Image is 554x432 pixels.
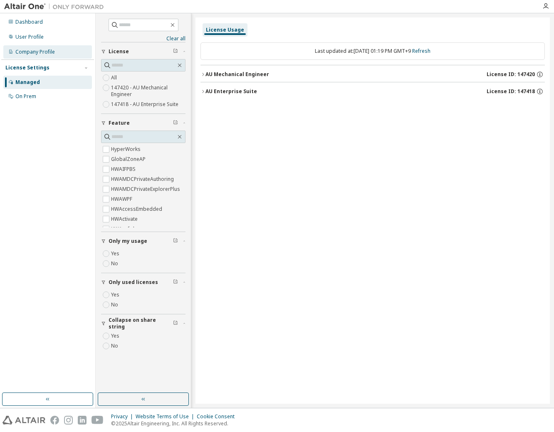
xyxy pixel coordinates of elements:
[101,114,185,132] button: Feature
[111,154,147,164] label: GlobalZoneAP
[111,249,121,259] label: Yes
[50,416,59,425] img: facebook.svg
[487,88,535,95] span: License ID: 147418
[197,413,240,420] div: Cookie Consent
[111,300,120,310] label: No
[173,279,178,286] span: Clear filter
[109,279,158,286] span: Only used licenses
[101,42,185,61] button: License
[206,27,244,33] div: License Usage
[173,120,178,126] span: Clear filter
[111,73,119,83] label: All
[136,413,197,420] div: Website Terms of Use
[205,88,257,95] div: AU Enterprise Suite
[111,83,185,99] label: 147420 - AU Mechanical Engineer
[111,341,120,351] label: No
[101,314,185,333] button: Collapse on share string
[15,34,44,40] div: User Profile
[101,35,185,42] a: Clear all
[4,2,108,11] img: Altair One
[101,232,185,250] button: Only my usage
[111,224,138,234] label: HWAcufwh
[111,174,176,184] label: HWAMDCPrivateAuthoring
[64,416,73,425] img: instagram.svg
[200,82,545,101] button: AU Enterprise SuiteLicense ID: 147418
[78,416,87,425] img: linkedin.svg
[101,273,185,291] button: Only used licenses
[111,331,121,341] label: Yes
[412,47,430,54] a: Refresh
[173,238,178,244] span: Clear filter
[111,194,134,204] label: HWAWPF
[111,184,182,194] label: HWAMDCPrivateExplorerPlus
[205,71,269,78] div: AU Mechanical Engineer
[111,259,120,269] label: No
[15,93,36,100] div: On Prem
[111,290,121,300] label: Yes
[173,48,178,55] span: Clear filter
[5,64,49,71] div: License Settings
[15,19,43,25] div: Dashboard
[111,214,139,224] label: HWActivate
[111,164,137,174] label: HWAIFPBS
[109,120,130,126] span: Feature
[111,99,180,109] label: 147418 - AU Enterprise Suite
[15,79,40,86] div: Managed
[111,420,240,427] p: © 2025 Altair Engineering, Inc. All Rights Reserved.
[111,413,136,420] div: Privacy
[200,42,545,60] div: Last updated at: [DATE] 01:19 PM GMT+9
[111,144,142,154] label: HyperWorks
[92,416,104,425] img: youtube.svg
[109,317,173,330] span: Collapse on share string
[109,48,129,55] span: License
[15,49,55,55] div: Company Profile
[487,71,535,78] span: License ID: 147420
[111,204,164,214] label: HWAccessEmbedded
[109,238,147,244] span: Only my usage
[173,320,178,327] span: Clear filter
[2,416,45,425] img: altair_logo.svg
[200,65,545,84] button: AU Mechanical EngineerLicense ID: 147420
